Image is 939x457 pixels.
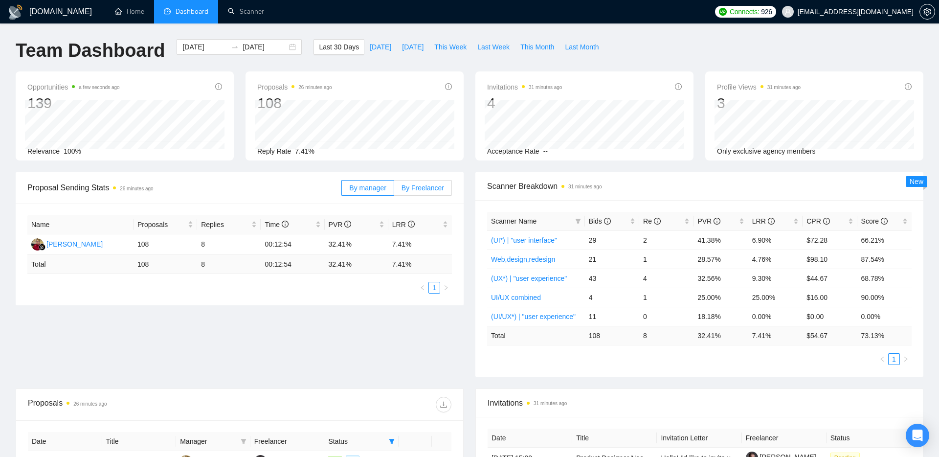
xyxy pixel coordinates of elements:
[585,250,639,269] td: 21
[803,307,857,326] td: $0.00
[443,285,449,291] span: right
[905,83,912,90] span: info-circle
[27,182,341,194] span: Proposal Sending Stats
[693,230,748,250] td: 41.38%
[344,221,351,228] span: info-circle
[79,85,119,90] time: a few seconds ago
[919,4,935,20] button: setting
[241,438,246,444] span: filter
[534,401,567,406] time: 31 minutes ago
[488,429,572,448] th: Date
[27,215,134,234] th: Name
[920,8,935,16] span: setting
[231,43,239,51] span: swap-right
[881,218,888,225] span: info-circle
[27,147,60,155] span: Relevance
[748,230,803,250] td: 6.90%
[265,221,288,228] span: Time
[748,307,803,326] td: 0.00%
[604,218,611,225] span: info-circle
[137,219,186,230] span: Proposals
[228,7,264,16] a: searchScanner
[767,85,801,90] time: 31 minutes ago
[487,180,912,192] span: Scanner Breakdown
[748,269,803,288] td: 9.30%
[643,217,661,225] span: Re
[387,434,397,449] span: filter
[197,234,261,255] td: 8
[717,147,816,155] span: Only exclusive agency members
[197,215,261,234] th: Replies
[420,285,425,291] span: left
[39,244,45,251] img: gigradar-bm.png
[491,274,567,282] a: (UX*) | "user experience"
[477,42,510,52] span: Last Week
[568,184,602,189] time: 31 minutes ago
[697,217,720,225] span: PVR
[639,269,693,288] td: 4
[714,218,720,225] span: info-circle
[657,429,741,448] th: Invitation Letter
[436,401,451,409] span: download
[164,8,171,15] span: dashboard
[719,8,727,16] img: upwork-logo.png
[115,7,144,16] a: homeHome
[900,353,912,365] li: Next Page
[639,288,693,307] td: 1
[761,6,772,17] span: 926
[417,282,428,294] button: left
[434,42,467,52] span: This Week
[742,429,827,448] th: Freelancer
[639,326,693,345] td: 8
[491,236,557,244] a: (UI*) | "user interface"
[370,42,391,52] span: [DATE]
[491,255,555,263] a: Web,design,redesign
[201,219,249,230] span: Replies
[693,307,748,326] td: 18.18%
[827,429,911,448] th: Status
[857,230,912,250] td: 66.21%
[429,282,440,293] a: 1
[857,326,912,345] td: 73.13 %
[910,178,923,185] span: New
[134,255,197,274] td: 108
[585,326,639,345] td: 108
[257,94,332,113] div: 108
[823,218,830,225] span: info-circle
[445,83,452,90] span: info-circle
[768,218,775,225] span: info-circle
[717,81,801,93] span: Profile Views
[717,94,801,113] div: 3
[806,217,829,225] span: CPR
[388,255,452,274] td: 7.41 %
[803,250,857,269] td: $98.10
[31,238,44,251] img: AG
[693,250,748,269] td: 28.57%
[903,356,909,362] span: right
[8,4,23,20] img: logo
[585,230,639,250] td: 29
[543,147,548,155] span: --
[639,307,693,326] td: 0
[675,83,682,90] span: info-circle
[488,397,911,409] span: Invitations
[257,147,291,155] span: Reply Rate
[27,94,120,113] div: 139
[180,436,237,447] span: Manager
[250,432,325,451] th: Freelancer
[27,255,134,274] td: Total
[639,230,693,250] td: 2
[102,432,177,451] th: Title
[861,217,888,225] span: Score
[440,282,452,294] li: Next Page
[261,234,324,255] td: 00:12:54
[313,39,364,55] button: Last 30 Days
[389,438,395,444] span: filter
[529,85,562,90] time: 31 minutes ago
[319,42,359,52] span: Last 30 Days
[428,282,440,294] li: 1
[16,39,165,62] h1: Team Dashboard
[589,217,611,225] span: Bids
[857,269,912,288] td: 68.78%
[919,8,935,16] a: setting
